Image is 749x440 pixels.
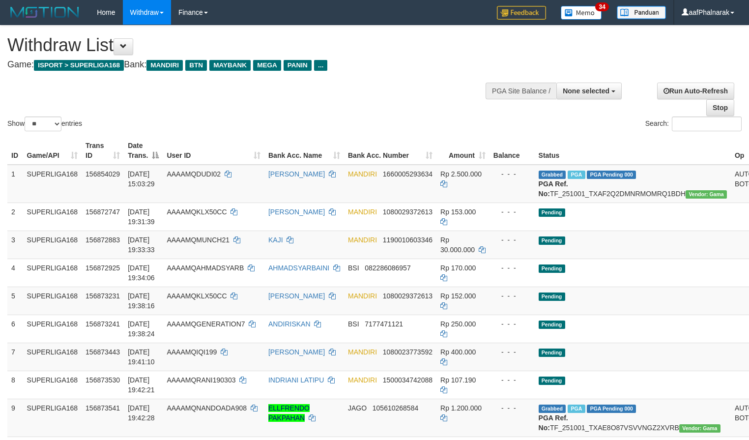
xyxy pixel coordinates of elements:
[493,263,531,273] div: - - -
[595,2,608,11] span: 34
[539,377,565,385] span: Pending
[7,117,82,131] label: Show entries
[348,404,367,412] span: JAGO
[23,287,82,315] td: SUPERLIGA168
[383,348,432,356] span: Copy 1080023773592 to clipboard
[86,170,120,178] span: 156854029
[128,236,155,254] span: [DATE] 19:33:33
[383,208,432,216] span: Copy 1080029372613 to clipboard
[493,347,531,357] div: - - -
[539,405,566,413] span: Grabbed
[128,348,155,366] span: [DATE] 19:41:10
[383,292,432,300] span: Copy 1080029372613 to clipboard
[7,315,23,343] td: 6
[493,207,531,217] div: - - -
[493,235,531,245] div: - - -
[7,203,23,231] td: 2
[7,287,23,315] td: 5
[7,5,82,20] img: MOTION_logo.png
[167,170,221,178] span: AAAAMQDUDI02
[268,320,311,328] a: ANDIRISKAN
[268,170,325,178] a: [PERSON_NAME]
[348,208,377,216] span: MANDIRI
[167,348,217,356] span: AAAAMQIQI199
[440,348,476,356] span: Rp 400.000
[7,231,23,259] td: 3
[7,371,23,399] td: 8
[128,292,155,310] span: [DATE] 19:38:16
[539,236,565,245] span: Pending
[128,404,155,422] span: [DATE] 19:42:28
[617,6,666,19] img: panduan.png
[563,87,609,95] span: None selected
[493,403,531,413] div: - - -
[7,343,23,371] td: 7
[7,60,490,70] h4: Game: Bank:
[493,169,531,179] div: - - -
[167,208,227,216] span: AAAAMQKLX50CC
[209,60,251,71] span: MAYBANK
[365,320,403,328] span: Copy 7177471121 to clipboard
[7,399,23,437] td: 9
[561,6,602,20] img: Button%20Memo.svg
[539,293,565,301] span: Pending
[440,292,476,300] span: Rp 152.000
[7,137,23,165] th: ID
[348,264,359,272] span: BSI
[128,264,155,282] span: [DATE] 19:34:06
[672,117,742,131] input: Search:
[383,236,432,244] span: Copy 1190010603346 to clipboard
[587,171,636,179] span: PGA Pending
[348,348,377,356] span: MANDIRI
[23,259,82,287] td: SUPERLIGA168
[185,60,207,71] span: BTN
[568,171,585,179] span: Marked by aafsoycanthlai
[348,236,377,244] span: MANDIRI
[539,264,565,273] span: Pending
[268,404,310,422] a: ELLFRENDO PAKPAHAN
[124,137,163,165] th: Date Trans.: activate to sort column descending
[268,292,325,300] a: [PERSON_NAME]
[568,405,585,413] span: Marked by aafchhiseyha
[440,376,476,384] span: Rp 107.190
[25,117,61,131] select: Showentries
[23,203,82,231] td: SUPERLIGA168
[440,236,475,254] span: Rp 30.000.000
[86,404,120,412] span: 156873541
[86,208,120,216] span: 156872747
[440,404,482,412] span: Rp 1.200.000
[23,399,82,437] td: SUPERLIGA168
[373,404,418,412] span: Copy 105610268584 to clipboard
[314,60,327,71] span: ...
[365,264,410,272] span: Copy 082286086957 to clipboard
[440,264,476,272] span: Rp 170.000
[706,99,734,116] a: Stop
[86,376,120,384] span: 156873530
[490,137,535,165] th: Balance
[686,190,727,199] span: Vendor URL: https://trx31.1velocity.biz
[82,137,124,165] th: Trans ID: activate to sort column ascending
[23,371,82,399] td: SUPERLIGA168
[264,137,344,165] th: Bank Acc. Name: activate to sort column ascending
[23,343,82,371] td: SUPERLIGA168
[128,376,155,394] span: [DATE] 19:42:21
[587,405,636,413] span: PGA Pending
[7,259,23,287] td: 4
[440,320,476,328] span: Rp 250.000
[128,208,155,226] span: [DATE] 19:31:39
[535,399,731,437] td: TF_251001_TXAE8O87VSVVNGZ2XVRB
[539,171,566,179] span: Grabbed
[383,170,432,178] span: Copy 1660005293634 to clipboard
[268,376,324,384] a: INDRIANI LATIPU
[128,320,155,338] span: [DATE] 19:38:24
[539,349,565,357] span: Pending
[167,292,227,300] span: AAAAMQKLX50CC
[539,321,565,329] span: Pending
[348,170,377,178] span: MANDIRI
[23,315,82,343] td: SUPERLIGA168
[146,60,183,71] span: MANDIRI
[535,137,731,165] th: Status
[268,348,325,356] a: [PERSON_NAME]
[440,170,482,178] span: Rp 2.500.000
[167,236,230,244] span: AAAAMQMUNCH21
